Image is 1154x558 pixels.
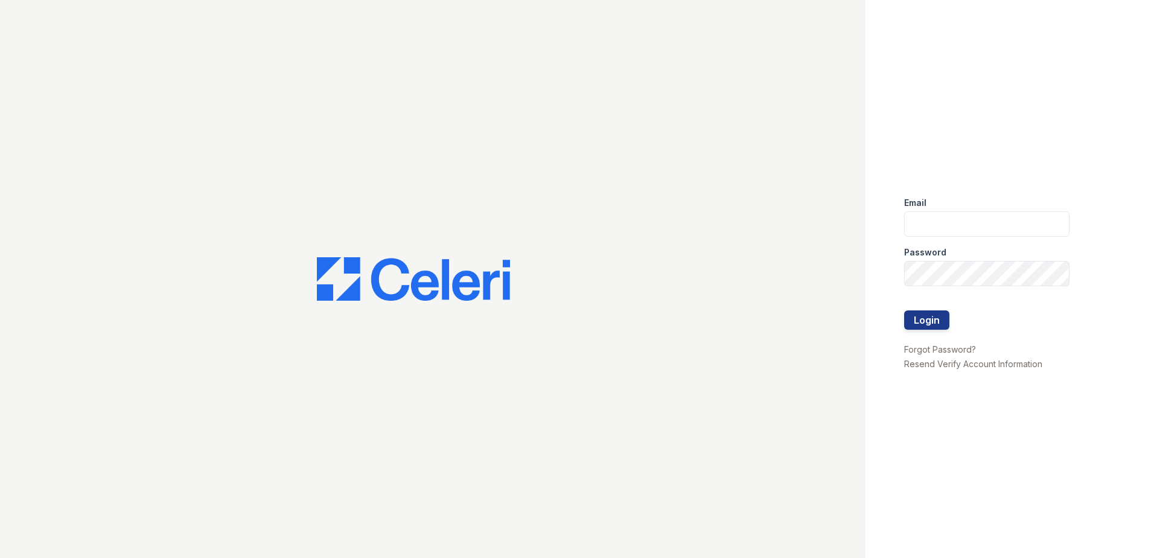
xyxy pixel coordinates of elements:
[904,197,926,209] label: Email
[904,359,1042,369] a: Resend Verify Account Information
[317,257,510,301] img: CE_Logo_Blue-a8612792a0a2168367f1c8372b55b34899dd931a85d93a1a3d3e32e68fde9ad4.png
[904,344,976,354] a: Forgot Password?
[904,310,949,330] button: Login
[904,246,946,258] label: Password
